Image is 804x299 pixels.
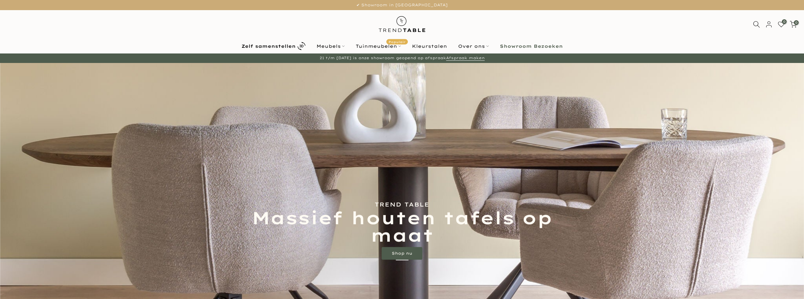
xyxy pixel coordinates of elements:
[778,21,785,28] a: 0
[406,42,452,50] a: Kleurstalen
[350,42,406,50] a: TuinmeubelenPopulair
[790,21,797,28] a: 0
[782,19,787,24] span: 0
[446,56,485,61] a: Afspraak maken
[794,20,799,25] span: 0
[386,39,408,44] span: Populair
[494,42,568,50] a: Showroom Bezoeken
[500,44,563,48] b: Showroom Bezoeken
[382,247,422,260] a: Shop nu
[374,10,430,38] img: trend-table
[311,42,350,50] a: Meubels
[1,267,32,298] iframe: toggle-frame
[8,2,796,9] p: ✔ Showroom in [GEOGRAPHIC_DATA]
[236,40,311,52] a: Zelf samenstellen
[242,44,296,48] b: Zelf samenstellen
[452,42,494,50] a: Over ons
